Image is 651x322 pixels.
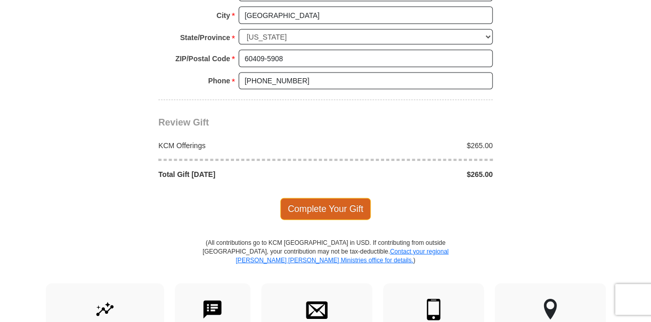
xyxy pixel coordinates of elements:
[202,239,449,283] p: (All contributions go to KCM [GEOGRAPHIC_DATA] in USD. If contributing from outside [GEOGRAPHIC_D...
[94,299,116,320] img: give-by-stock.svg
[208,74,230,88] strong: Phone
[216,8,230,23] strong: City
[153,140,326,151] div: KCM Offerings
[175,51,230,66] strong: ZIP/Postal Code
[543,299,557,320] img: other-region
[280,198,371,220] span: Complete Your Gift
[306,299,328,320] img: envelope.svg
[202,299,223,320] img: text-to-give.svg
[325,140,498,151] div: $265.00
[236,248,448,264] a: Contact your regional [PERSON_NAME] [PERSON_NAME] Ministries office for details.
[153,169,326,180] div: Total Gift [DATE]
[325,169,498,180] div: $265.00
[158,117,209,128] span: Review Gift
[180,30,230,45] strong: State/Province
[423,299,444,320] img: mobile.svg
